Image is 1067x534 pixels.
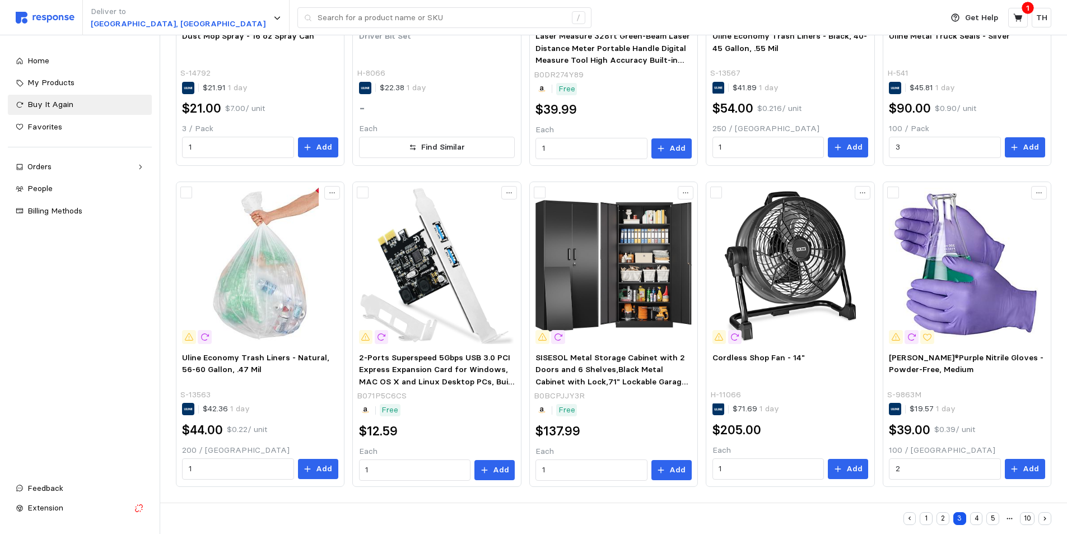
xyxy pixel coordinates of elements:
p: $71.69 [733,403,779,415]
span: 1 day [934,403,956,414]
button: Add [1005,459,1045,479]
input: Qty [719,137,817,157]
button: 3 [953,512,966,525]
p: $0.22 / unit [227,424,267,436]
span: 1 day [404,82,426,92]
p: Add [316,463,332,475]
p: Add [1023,463,1039,475]
button: Feedback [8,479,152,499]
p: S-14792 [180,67,211,80]
p: $19.57 [910,403,956,415]
h2: $12.59 [359,422,398,440]
span: 1 day [933,82,955,92]
p: $0.216 / unit [757,103,802,115]
p: TH [1036,12,1047,24]
a: Favorites [8,117,152,137]
p: 100 / Pack [889,123,1045,135]
span: 1 day [226,82,248,92]
p: Free [558,83,575,95]
a: Orders [8,157,152,177]
a: Buy It Again [8,95,152,115]
div: Orders [27,161,132,173]
img: S-9863M [889,188,1045,343]
span: My Products [27,77,74,87]
input: Qty [896,137,994,157]
p: 100 / [GEOGRAPHIC_DATA] [889,444,1045,457]
p: Add [669,464,686,476]
p: Add [493,464,509,476]
button: 10 [1020,512,1035,525]
p: $45.81 [910,82,955,94]
p: Add [846,141,863,154]
p: S-9863M [887,389,921,401]
p: Deliver to [91,6,265,18]
h2: $21.00 [182,100,221,117]
button: Add [1005,137,1045,157]
p: Each [535,445,691,458]
span: Buy It Again [27,99,73,109]
p: 250 / [GEOGRAPHIC_DATA] [712,123,868,135]
h2: $39.00 [889,421,930,439]
img: 81d6OzmqcBL._AC_SX679_.jpg [535,188,691,343]
button: Add [651,138,692,159]
button: TH [1032,8,1051,27]
a: People [8,179,152,199]
h2: $137.99 [535,422,580,440]
span: 2-Ports Superspeed 5Gbps USB 3.0 PCI Express Expansion Card for Windows, MAC OS X and Linux Deskt... [359,352,514,411]
input: Qty [189,137,287,157]
p: $0.90 / unit [935,103,976,115]
p: [GEOGRAPHIC_DATA], [GEOGRAPHIC_DATA] [91,18,265,30]
button: 4 [970,512,983,525]
span: Cordless Shop Fan - 14" [712,352,805,363]
p: S-13567 [710,67,740,80]
p: Each [359,123,515,135]
button: 1 [920,512,933,525]
img: svg%3e [16,12,74,24]
button: Add [651,460,692,480]
input: Qty [542,138,641,159]
p: $0.39 / unit [934,424,975,436]
button: Add [298,137,338,157]
button: Add [828,459,868,479]
span: 1 day [757,403,779,414]
p: S-13563 [180,389,211,401]
p: Free [558,404,575,416]
p: Get Help [965,12,998,24]
img: S-13563 [182,188,338,343]
span: Extension [27,503,63,513]
span: Uline Metal Truck Seals - Silver [889,31,1010,41]
h2: $39.99 [535,101,577,118]
p: H-11066 [710,389,741,401]
h2: $90.00 [889,100,931,117]
input: Qty [719,459,817,479]
div: / [572,11,585,25]
button: Get Help [944,7,1005,29]
p: $7.00 / unit [225,103,265,115]
span: Favorites [27,122,62,132]
p: $22.38 [380,82,426,94]
span: [PERSON_NAME]®Purple Nitrile Gloves - Powder-Free, Medium [889,352,1043,375]
button: Add [474,460,515,480]
button: Find Similar [359,137,515,158]
h2: $54.00 [712,100,753,117]
button: Extension [8,498,152,518]
button: Add [828,137,868,157]
input: Qty [365,460,464,480]
span: Uline Economy Trash Liners - Black, 40-45 Gallon, .55 Mil [712,31,867,53]
h2: - [359,100,365,117]
span: SISESOL Metal Storage Cabinet with 2 Doors and 6 Shelves,Black Metal Cabinet with Lock,71" Lockab... [535,352,688,423]
p: B0DR274Y89 [534,69,584,81]
input: Qty [189,459,287,479]
p: Free [381,404,398,416]
p: Add [846,463,863,475]
p: Add [1023,141,1039,154]
input: Search for a product name or SKU [318,8,566,28]
span: People [27,183,53,193]
h2: $44.00 [182,421,223,439]
p: B071P5C6CS [357,390,407,402]
p: B0BCPJJY3R [534,390,585,402]
span: Home [27,55,49,66]
a: Billing Methods [8,201,152,221]
a: My Products [8,73,152,93]
span: Feedback [27,483,63,493]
